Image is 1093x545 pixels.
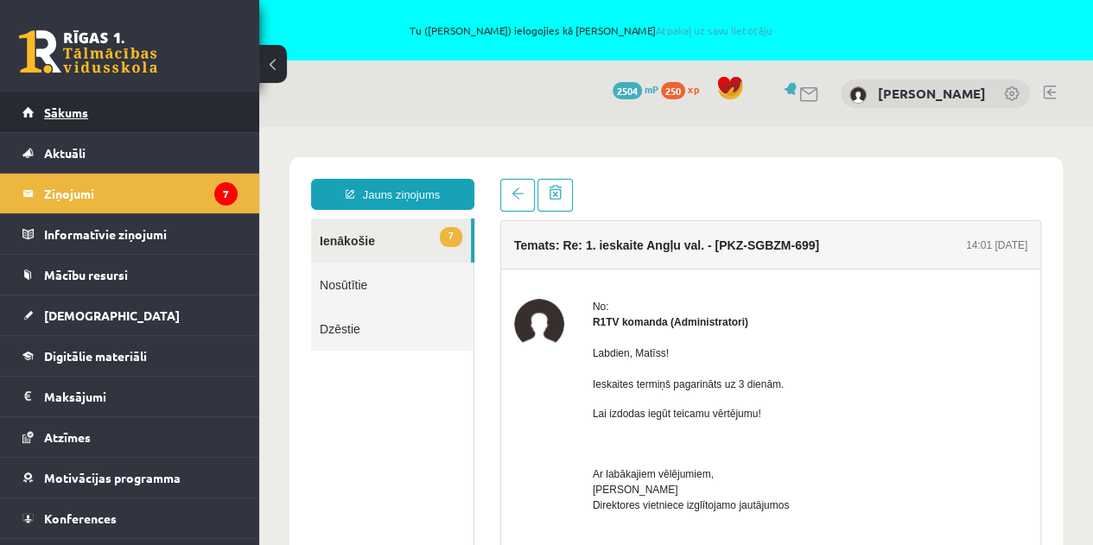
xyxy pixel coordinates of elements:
[22,417,238,457] a: Atzīmes
[334,279,768,295] p: Lai izdodas iegūt teicamu vērtējumu!
[44,105,88,120] span: Sākums
[849,86,867,104] img: Matīss Liepiņš
[656,23,772,37] a: Atpakaļ uz savu lietotāju
[22,133,238,173] a: Aktuāli
[707,111,768,126] div: 14:01 [DATE]
[214,182,238,206] i: 7
[44,348,147,364] span: Digitālie materiāli
[22,295,238,335] a: [DEMOGRAPHIC_DATA]
[22,458,238,497] a: Motivācijas programma
[334,219,768,265] p: Labdien, Matīss! Ieskaites termiņš pagarināts uz 3 dienām.
[255,172,305,222] img: R1TV komanda
[44,470,181,485] span: Motivācijas programma
[44,510,117,526] span: Konferences
[44,174,238,213] legend: Ziņojumi
[181,100,203,120] span: 7
[44,214,238,254] legend: Informatīvie ziņojumi
[22,174,238,213] a: Ziņojumi7
[22,377,238,416] a: Maksājumi
[52,52,215,83] a: Jauns ziņojums
[22,498,238,538] a: Konferences
[199,25,984,35] span: Tu ([PERSON_NAME]) ielogojies kā [PERSON_NAME]
[688,82,699,96] span: xp
[334,172,768,187] div: No:
[44,267,128,282] span: Mācību resursi
[661,82,708,96] a: 250 xp
[44,307,180,323] span: [DEMOGRAPHIC_DATA]
[613,82,658,96] a: 2504 mP
[52,136,214,180] a: Nosūtītie
[52,180,214,224] a: Dzēstie
[661,82,685,99] span: 250
[22,255,238,295] a: Mācību resursi
[22,336,238,376] a: Digitālie materiāli
[44,145,86,161] span: Aktuāli
[19,30,157,73] a: Rīgas 1. Tālmācības vidusskola
[878,85,986,102] a: [PERSON_NAME]
[645,82,658,96] span: mP
[22,92,238,132] a: Sākums
[255,111,560,125] h4: Temats: Re: 1. ieskaite Angļu val. - [PKZ-SGBZM-699]
[52,92,212,136] a: 7Ienākošie
[334,189,489,201] strong: R1TV komanda (Administratori)
[44,377,238,416] legend: Maksājumi
[44,429,91,445] span: Atzīmes
[613,82,642,99] span: 2504
[22,214,238,254] a: Informatīvie ziņojumi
